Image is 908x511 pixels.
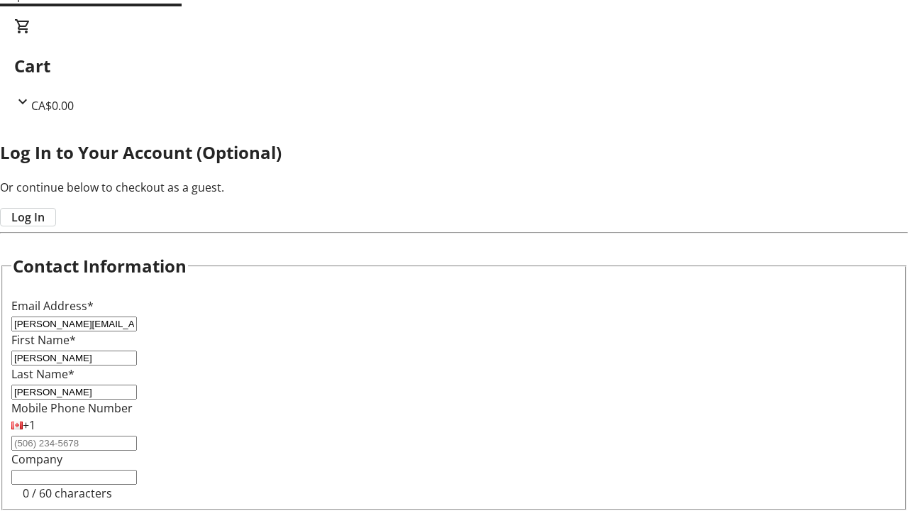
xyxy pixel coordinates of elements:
label: Email Address* [11,298,94,314]
span: CA$0.00 [31,98,74,114]
div: CartCA$0.00 [14,18,894,114]
label: Company [11,451,62,467]
input: (506) 234-5678 [11,436,137,451]
h2: Cart [14,53,894,79]
h2: Contact Information [13,253,187,279]
label: Last Name* [11,366,74,382]
span: Log In [11,209,45,226]
label: First Name* [11,332,76,348]
tr-character-limit: 0 / 60 characters [23,485,112,501]
label: Mobile Phone Number [11,400,133,416]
